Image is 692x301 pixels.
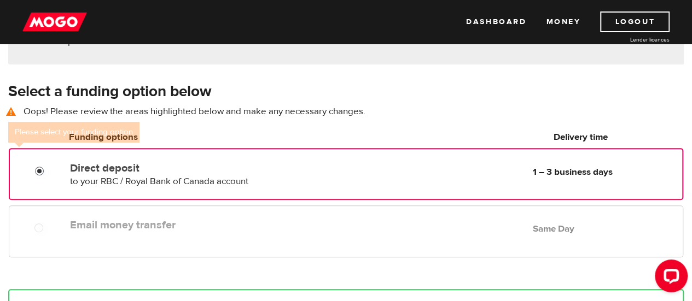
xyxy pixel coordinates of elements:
[8,122,139,143] div: Please select your funding option
[646,255,692,301] iframe: LiveChat chat widget
[532,166,612,178] b: 1 – 3 business days
[600,11,670,32] a: Logout
[70,219,318,232] label: Email money transfer
[69,131,318,144] h6: Funding options
[533,223,574,235] b: Same Day
[482,131,679,144] h6: Delivery time
[8,105,684,118] p: Oops! Please review the areas highlighted below and make any necessary changes.
[8,83,684,101] h3: Select a funding option below
[22,11,87,32] img: mogo_logo-11ee424be714fa7cbb0f0f49df9e16ec.png
[70,175,248,187] span: to your RBC / Royal Bank of Canada account
[70,162,318,175] label: Direct deposit
[466,11,526,32] a: Dashboard
[588,36,670,44] a: Lender licences
[546,11,580,32] a: Money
